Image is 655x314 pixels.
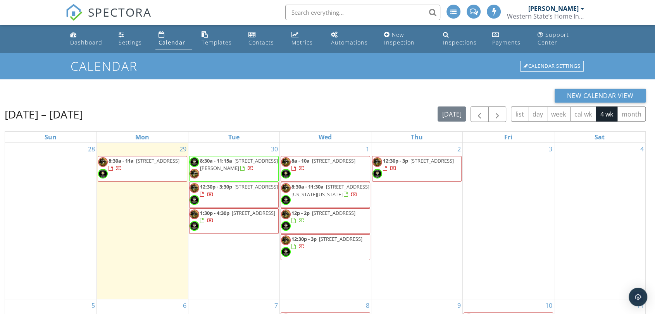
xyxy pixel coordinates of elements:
button: cal wk [570,106,596,122]
div: New Inspection [384,31,414,46]
a: Go to October 6, 2025 [181,299,188,312]
span: [STREET_ADDRESS][PERSON_NAME] [200,157,278,172]
a: Templates [198,28,239,50]
a: 1:30p - 4:30p [STREET_ADDRESS] [200,209,275,224]
a: Thursday [409,132,424,142]
div: Metrics [291,39,313,46]
a: Support Center [534,28,588,50]
div: Contacts [248,39,274,46]
span: 12p - 2p [291,209,310,216]
span: [STREET_ADDRESS] [410,157,454,164]
a: 1:30p - 4:30p [STREET_ADDRESS] [189,208,279,234]
td: Go to October 3, 2025 [462,143,554,299]
img: img4211c.jpg [281,209,291,219]
span: 1:30p - 4:30p [200,209,229,216]
img: img_5820.png [281,247,291,257]
span: 12:30p - 3p [383,157,408,164]
a: Monday [134,132,151,142]
a: Go to October 9, 2025 [456,299,462,312]
input: Search everything... [285,5,440,20]
a: Metrics [288,28,322,50]
img: img_5820.png [190,195,199,205]
a: Saturday [593,132,606,142]
button: Previous [471,106,489,122]
a: Dashboard [67,28,109,50]
a: 8:30a - 11a [STREET_ADDRESS] [109,157,179,172]
div: Open Intercom Messenger [629,288,647,306]
div: Western State’s Home Inspections LLC [507,12,584,20]
a: 8a - 10a [STREET_ADDRESS] [281,156,370,182]
button: day [528,106,547,122]
span: [STREET_ADDRESS] [232,209,275,216]
span: 12:30p - 3:30p [200,183,232,190]
a: Wednesday [317,132,333,142]
div: Calendar [159,39,185,46]
span: [STREET_ADDRESS][US_STATE][US_STATE] [291,183,369,197]
div: Calendar Settings [520,61,584,72]
img: The Best Home Inspection Software - Spectora [65,4,83,21]
img: img4211c.jpg [190,169,199,178]
a: Go to October 3, 2025 [547,143,554,155]
a: Inspections [440,28,483,50]
button: list [511,106,528,122]
img: img_5820.png [281,169,291,178]
a: Friday [503,132,514,142]
td: Go to October 4, 2025 [554,143,645,299]
a: 12p - 2p [STREET_ADDRESS] [291,209,355,224]
a: Automations (Advanced) [328,28,375,50]
td: Go to October 2, 2025 [371,143,462,299]
img: img4211c.jpg [190,209,199,219]
span: 12:30p - 3p [291,235,317,242]
a: Go to September 28, 2025 [86,143,97,155]
span: [STREET_ADDRESS] [312,157,355,164]
a: Go to October 10, 2025 [544,299,554,312]
a: 12:30p - 3p [STREET_ADDRESS] [281,234,370,260]
a: Settings [115,28,149,50]
a: 8:30a - 11:15a [STREET_ADDRESS][PERSON_NAME] [189,156,279,182]
button: month [617,106,646,122]
img: img_5820.png [281,195,291,205]
h1: Calendar [71,59,584,73]
img: img4211c.jpg [281,157,291,167]
button: [DATE] [438,106,466,122]
a: Tuesday [227,132,241,142]
a: 12:30p - 3:30p [STREET_ADDRESS] [200,183,278,197]
td: Go to September 30, 2025 [188,143,279,299]
div: Inspections [443,39,477,46]
span: [STREET_ADDRESS] [234,183,278,190]
span: SPECTORA [88,4,152,20]
div: Dashboard [70,39,102,46]
a: 8:30a - 11:15a [STREET_ADDRESS][PERSON_NAME] [200,157,278,172]
button: week [547,106,571,122]
button: New Calendar View [555,89,646,103]
span: 8a - 10a [291,157,310,164]
a: SPECTORA [65,10,152,27]
img: img_5820.png [372,169,382,178]
a: 12p - 2p [STREET_ADDRESS] [281,208,370,234]
a: Contacts [245,28,283,50]
a: Go to September 29, 2025 [178,143,188,155]
img: img4211c.jpg [281,183,291,193]
a: Go to October 7, 2025 [273,299,279,312]
img: img_5820.png [190,221,199,231]
a: Payments [489,28,528,50]
span: 8:30a - 11a [109,157,134,164]
div: Support Center [538,31,569,46]
img: img4211c.jpg [372,157,382,167]
td: Go to September 29, 2025 [97,143,188,299]
a: Go to October 8, 2025 [364,299,371,312]
a: 12:30p - 3p [STREET_ADDRESS] [372,156,462,182]
h2: [DATE] – [DATE] [5,106,83,122]
img: img4211c.jpg [190,183,199,193]
a: Sunday [43,132,58,142]
img: img_5820.png [190,157,199,167]
span: 8:30a - 11:30a [291,183,324,190]
a: Go to October 5, 2025 [90,299,97,312]
a: Go to September 30, 2025 [269,143,279,155]
div: Automations [331,39,368,46]
img: img_5820.png [98,169,108,178]
a: Calendar [155,28,193,50]
a: Go to October 4, 2025 [639,143,645,155]
button: 4 wk [596,106,617,122]
img: img4211c.jpg [281,235,291,245]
